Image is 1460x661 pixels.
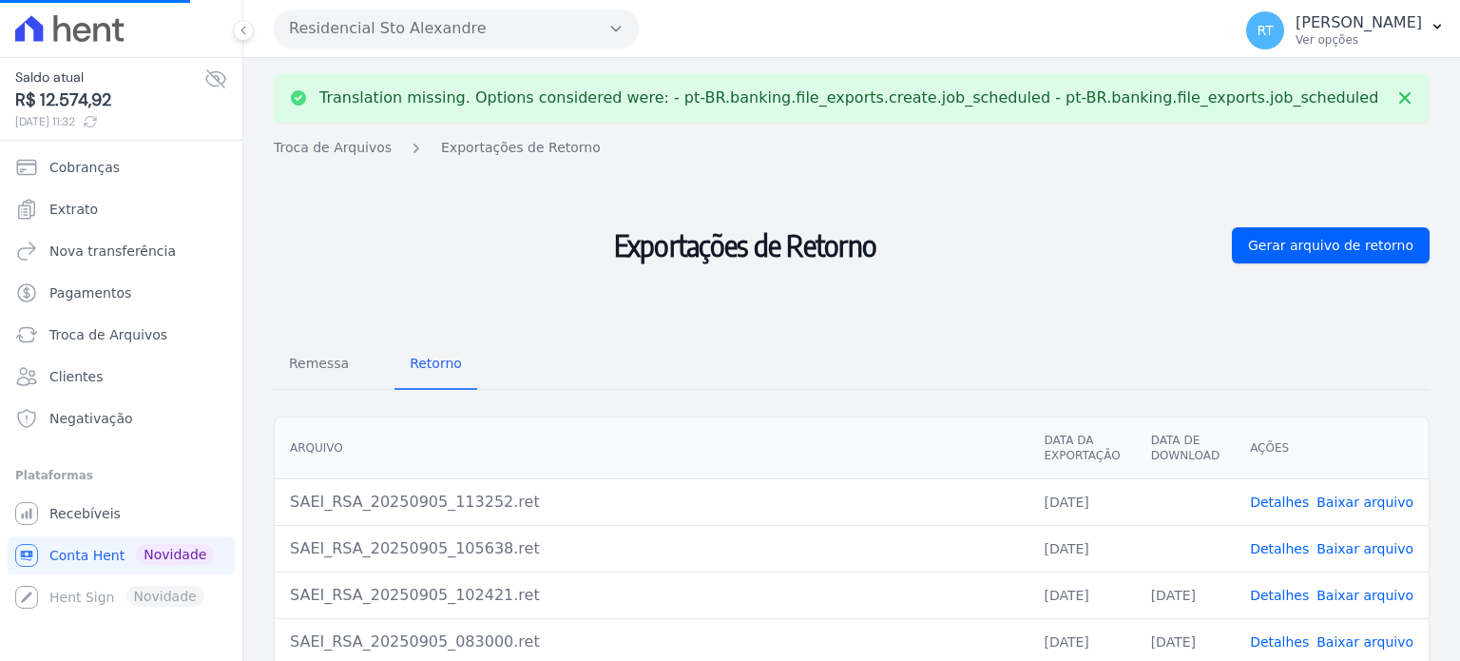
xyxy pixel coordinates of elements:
a: Conta Hent Novidade [8,536,235,574]
span: R$ 12.574,92 [15,87,204,113]
span: Extrato [49,200,98,219]
span: Nova transferência [49,242,176,261]
div: Plataformas [15,464,227,487]
a: Troca de Arquivos [8,316,235,354]
span: RT [1257,24,1273,37]
span: Negativação [49,409,133,428]
button: RT [PERSON_NAME] Ver opções [1231,4,1460,57]
a: Negativação [8,399,235,437]
a: Pagamentos [8,274,235,312]
span: Cobranças [49,158,120,177]
span: Novidade [136,544,214,565]
a: Extrato [8,190,235,228]
span: [DATE] 11:32 [15,113,204,130]
span: Pagamentos [49,283,131,302]
p: Ver opções [1296,32,1422,48]
span: Saldo atual [15,68,204,87]
span: Clientes [49,367,103,386]
nav: Sidebar [15,148,227,616]
button: Residencial Sto Alexandre [274,10,639,48]
a: Nova transferência [8,232,235,270]
span: Conta Hent [49,546,125,565]
span: Troca de Arquivos [49,325,167,344]
a: Recebíveis [8,495,235,533]
a: Cobranças [8,148,235,186]
span: Recebíveis [49,504,121,523]
p: [PERSON_NAME] [1296,13,1422,32]
a: Clientes [8,358,235,396]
